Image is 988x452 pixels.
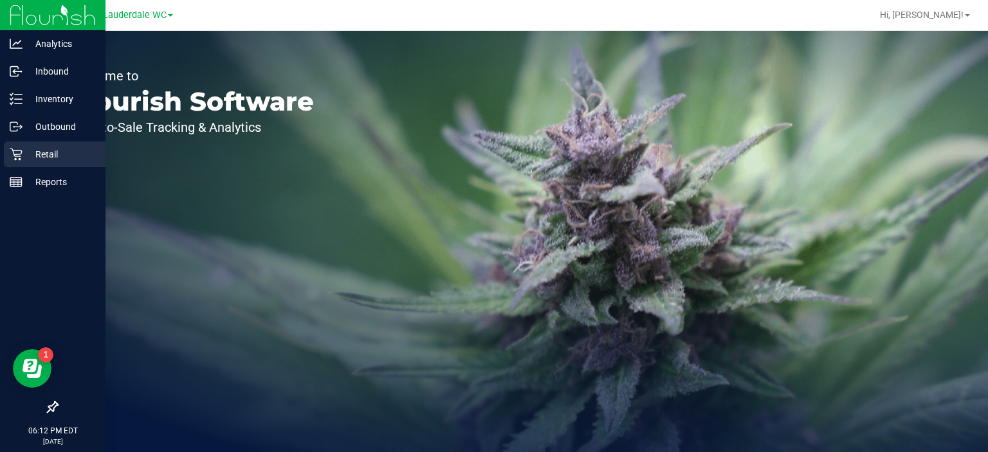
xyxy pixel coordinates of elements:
p: [DATE] [6,437,100,446]
p: Analytics [23,36,100,51]
inline-svg: Inbound [10,65,23,78]
p: Flourish Software [69,89,314,114]
p: 06:12 PM EDT [6,425,100,437]
p: Inbound [23,64,100,79]
iframe: Resource center unread badge [38,347,53,363]
p: Seed-to-Sale Tracking & Analytics [69,121,314,134]
span: Ft. Lauderdale WC [89,10,167,21]
span: Hi, [PERSON_NAME]! [880,10,964,20]
iframe: Resource center [13,349,51,388]
p: Reports [23,174,100,190]
p: Retail [23,147,100,162]
inline-svg: Retail [10,148,23,161]
p: Welcome to [69,69,314,82]
inline-svg: Reports [10,176,23,188]
inline-svg: Outbound [10,120,23,133]
inline-svg: Analytics [10,37,23,50]
p: Inventory [23,91,100,107]
p: Outbound [23,119,100,134]
inline-svg: Inventory [10,93,23,105]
